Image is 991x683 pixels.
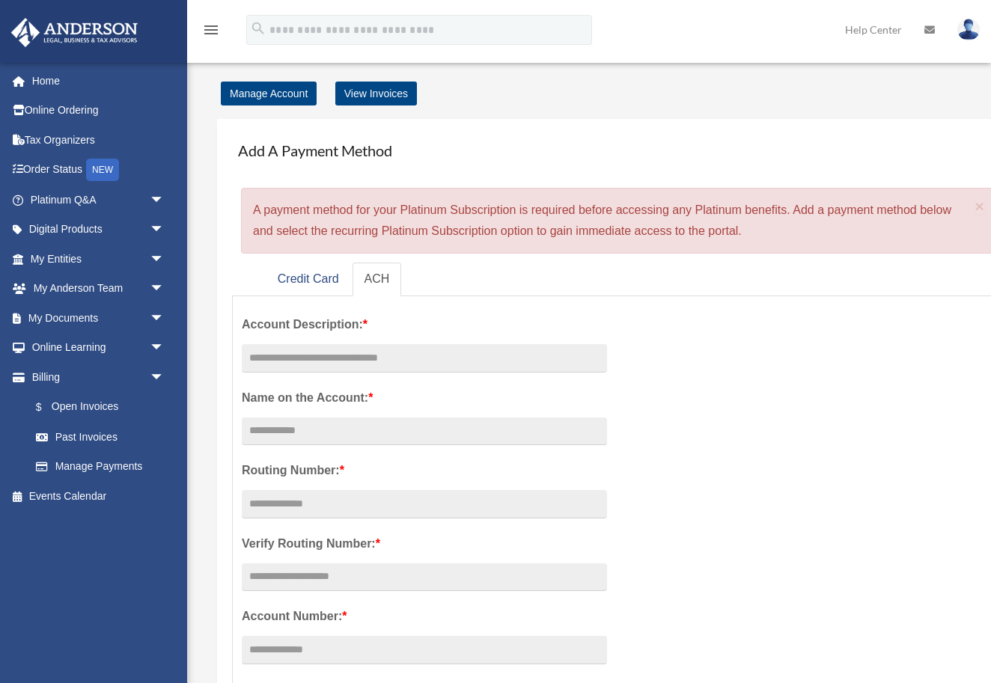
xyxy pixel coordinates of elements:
[975,197,985,215] span: ×
[150,215,180,245] span: arrow_drop_down
[10,96,187,126] a: Online Ordering
[10,215,187,245] a: Digital Productsarrow_drop_down
[335,82,417,105] a: View Invoices
[10,244,187,274] a: My Entitiesarrow_drop_down
[10,66,187,96] a: Home
[10,481,187,511] a: Events Calendar
[21,452,180,482] a: Manage Payments
[202,26,220,39] a: menu
[10,274,187,304] a: My Anderson Teamarrow_drop_down
[242,314,607,335] label: Account Description:
[10,185,187,215] a: Platinum Q&Aarrow_drop_down
[250,20,266,37] i: search
[21,392,187,423] a: $Open Invoices
[10,333,187,363] a: Online Learningarrow_drop_down
[242,606,607,627] label: Account Number:
[10,303,187,333] a: My Documentsarrow_drop_down
[150,362,180,393] span: arrow_drop_down
[202,21,220,39] i: menu
[150,303,180,334] span: arrow_drop_down
[242,388,607,408] label: Name on the Account:
[150,333,180,364] span: arrow_drop_down
[266,263,351,296] a: Credit Card
[86,159,119,181] div: NEW
[150,244,180,275] span: arrow_drop_down
[10,362,187,392] a: Billingarrow_drop_down
[242,460,607,481] label: Routing Number:
[10,125,187,155] a: Tax Organizers
[957,19,980,40] img: User Pic
[7,18,142,47] img: Anderson Advisors Platinum Portal
[10,155,187,186] a: Order StatusNEW
[353,263,402,296] a: ACH
[150,185,180,215] span: arrow_drop_down
[221,82,317,105] a: Manage Account
[44,398,52,417] span: $
[150,274,180,304] span: arrow_drop_down
[242,533,607,554] label: Verify Routing Number:
[21,422,187,452] a: Past Invoices
[975,198,985,214] button: Close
